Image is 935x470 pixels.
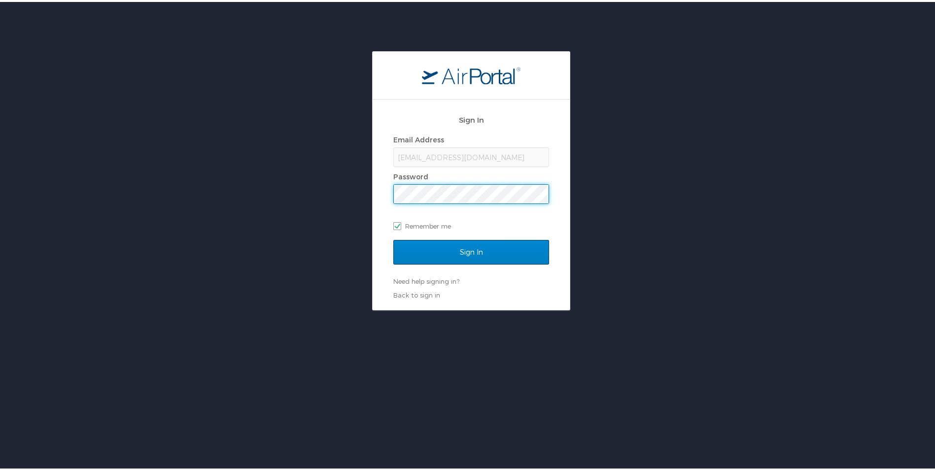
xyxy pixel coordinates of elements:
h2: Sign In [393,112,549,124]
label: Email Address [393,134,444,142]
label: Remember me [393,217,549,232]
a: Back to sign in [393,289,440,297]
input: Sign In [393,238,549,263]
a: Need help signing in? [393,275,459,283]
img: logo [422,65,520,82]
label: Password [393,170,428,179]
